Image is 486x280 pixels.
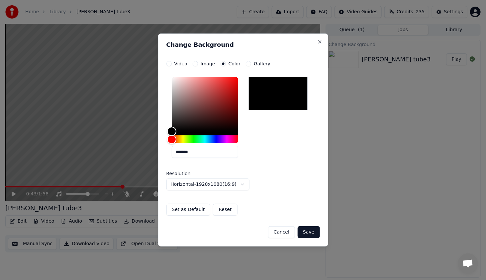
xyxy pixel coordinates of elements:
label: Color [229,61,241,66]
button: Set as Default [166,204,211,216]
button: Save [298,226,320,238]
label: Gallery [254,61,270,66]
label: Video [174,61,187,66]
label: Resolution [166,171,233,176]
label: Image [201,61,215,66]
div: Color [172,77,238,131]
h2: Change Background [166,42,320,48]
button: Reset [213,204,237,216]
button: Cancel [268,226,295,238]
div: Hue [172,135,238,143]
